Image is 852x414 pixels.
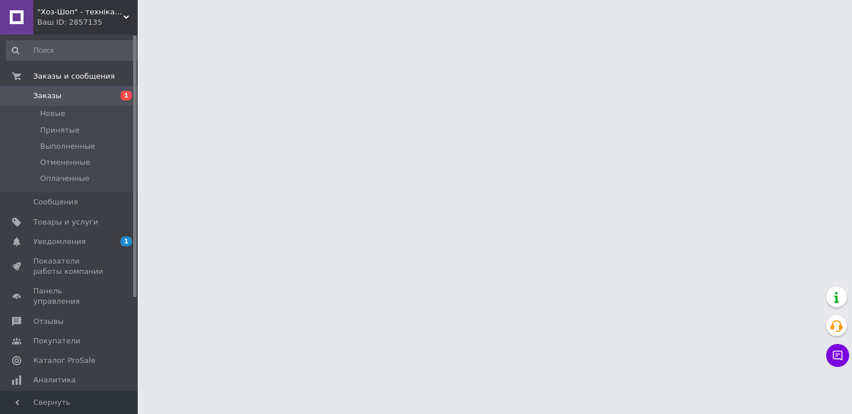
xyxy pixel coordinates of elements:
span: Показатели работы компании [33,256,106,277]
span: Сообщения [33,197,78,207]
span: Покупатели [33,336,80,346]
button: Чат с покупателем [826,344,849,367]
span: Оплаченные [40,173,90,184]
span: 1 [120,237,132,246]
span: "Хоз-Шоп" - техніка для дому по оптовим цінам! [37,7,123,17]
span: 1 [120,91,132,100]
span: Новые [40,109,65,119]
span: Уведомления [33,237,85,247]
span: Товары и услуги [33,217,98,227]
span: Отзывы [33,316,64,327]
span: Панель управления [33,286,106,307]
span: Каталог ProSale [33,355,95,366]
span: Выполненные [40,141,95,152]
input: Поиск [6,40,142,61]
span: Заказы и сообщения [33,71,115,82]
span: Отмененные [40,157,90,168]
span: Заказы [33,91,61,101]
span: Принятые [40,125,80,136]
div: Ваш ID: 2857135 [37,17,138,28]
span: Аналитика [33,375,76,385]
